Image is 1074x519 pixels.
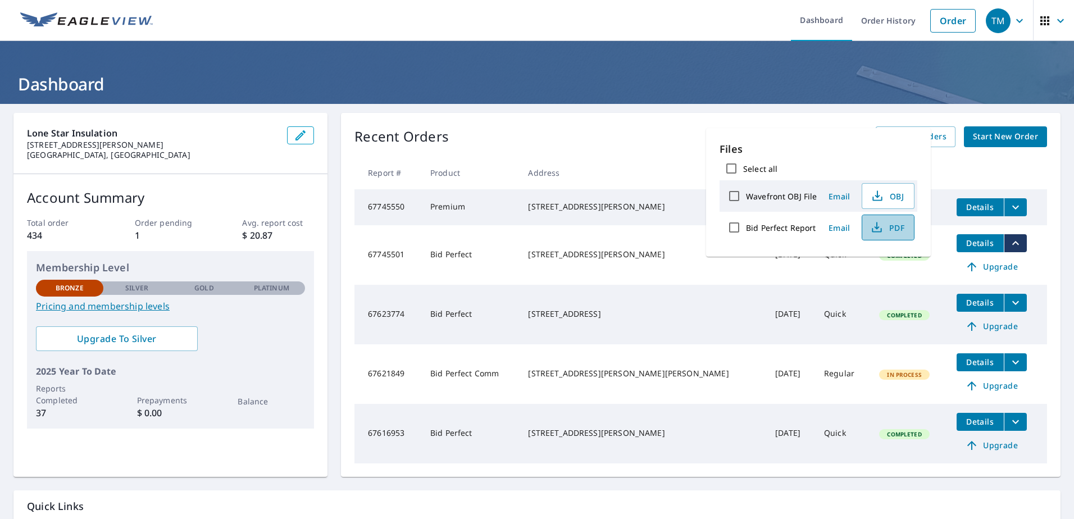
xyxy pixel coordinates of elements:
[137,406,204,420] p: $ 0.00
[957,353,1004,371] button: detailsBtn-67621849
[194,283,213,293] p: Gold
[56,283,84,293] p: Bronze
[528,249,757,260] div: [STREET_ADDRESS][PERSON_NAME]
[354,126,449,147] p: Recent Orders
[880,430,928,438] span: Completed
[20,12,153,29] img: EV Logo
[354,156,421,189] th: Report #
[354,189,421,225] td: 67745550
[957,258,1027,276] a: Upgrade
[746,222,816,233] label: Bid Perfect Report
[880,371,929,379] span: In Process
[354,404,421,463] td: 67616953
[869,189,905,203] span: OBJ
[957,234,1004,252] button: detailsBtn-67745501
[27,150,278,160] p: [GEOGRAPHIC_DATA], [GEOGRAPHIC_DATA]
[1004,413,1027,431] button: filesDropdownBtn-67616953
[242,229,314,242] p: $ 20.87
[986,8,1011,33] div: TM
[869,221,905,234] span: PDF
[963,260,1020,274] span: Upgrade
[354,344,421,404] td: 67621849
[957,413,1004,431] button: detailsBtn-67616953
[27,126,278,140] p: Lone Star Insulation
[815,285,870,344] td: Quick
[36,260,305,275] p: Membership Level
[13,72,1061,95] h1: Dashboard
[815,344,870,404] td: Regular
[1004,198,1027,216] button: filesDropdownBtn-67745550
[421,285,519,344] td: Bid Perfect
[930,9,976,33] a: Order
[957,436,1027,454] a: Upgrade
[528,427,757,439] div: [STREET_ADDRESS][PERSON_NAME]
[957,294,1004,312] button: detailsBtn-67623774
[354,285,421,344] td: 67623774
[876,126,955,147] a: View All Orders
[1004,294,1027,312] button: filesDropdownBtn-67623774
[1004,234,1027,252] button: filesDropdownBtn-67745501
[238,395,305,407] p: Balance
[821,219,857,236] button: Email
[528,201,757,212] div: [STREET_ADDRESS][PERSON_NAME]
[746,191,817,202] label: Wavefront OBJ File
[963,297,997,308] span: Details
[36,383,103,406] p: Reports Completed
[963,416,997,427] span: Details
[421,404,519,463] td: Bid Perfect
[528,368,757,379] div: [STREET_ADDRESS][PERSON_NAME][PERSON_NAME]
[862,183,914,209] button: OBJ
[125,283,149,293] p: Silver
[36,406,103,420] p: 37
[821,188,857,205] button: Email
[963,439,1020,452] span: Upgrade
[957,377,1027,395] a: Upgrade
[880,311,928,319] span: Completed
[957,317,1027,335] a: Upgrade
[354,225,421,285] td: 67745501
[421,344,519,404] td: Bid Perfect Comm
[963,202,997,212] span: Details
[963,238,997,248] span: Details
[957,198,1004,216] button: detailsBtn-67745550
[720,142,917,157] p: Files
[36,326,198,351] a: Upgrade To Silver
[135,217,207,229] p: Order pending
[963,379,1020,393] span: Upgrade
[36,299,305,313] a: Pricing and membership levels
[743,163,777,174] label: Select all
[137,394,204,406] p: Prepayments
[528,308,757,320] div: [STREET_ADDRESS]
[45,333,189,345] span: Upgrade To Silver
[826,191,853,202] span: Email
[766,344,815,404] td: [DATE]
[766,404,815,463] td: [DATE]
[1004,353,1027,371] button: filesDropdownBtn-67621849
[27,217,99,229] p: Total order
[766,285,815,344] td: [DATE]
[964,126,1047,147] a: Start New Order
[27,499,1047,513] p: Quick Links
[27,229,99,242] p: 434
[421,156,519,189] th: Product
[963,357,997,367] span: Details
[963,320,1020,333] span: Upgrade
[27,188,314,208] p: Account Summary
[36,365,305,378] p: 2025 Year To Date
[826,222,853,233] span: Email
[135,229,207,242] p: 1
[815,404,870,463] td: Quick
[421,225,519,285] td: Bid Perfect
[973,130,1038,144] span: Start New Order
[254,283,289,293] p: Platinum
[519,156,766,189] th: Address
[242,217,314,229] p: Avg. report cost
[27,140,278,150] p: [STREET_ADDRESS][PERSON_NAME]
[421,189,519,225] td: Premium
[862,215,914,240] button: PDF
